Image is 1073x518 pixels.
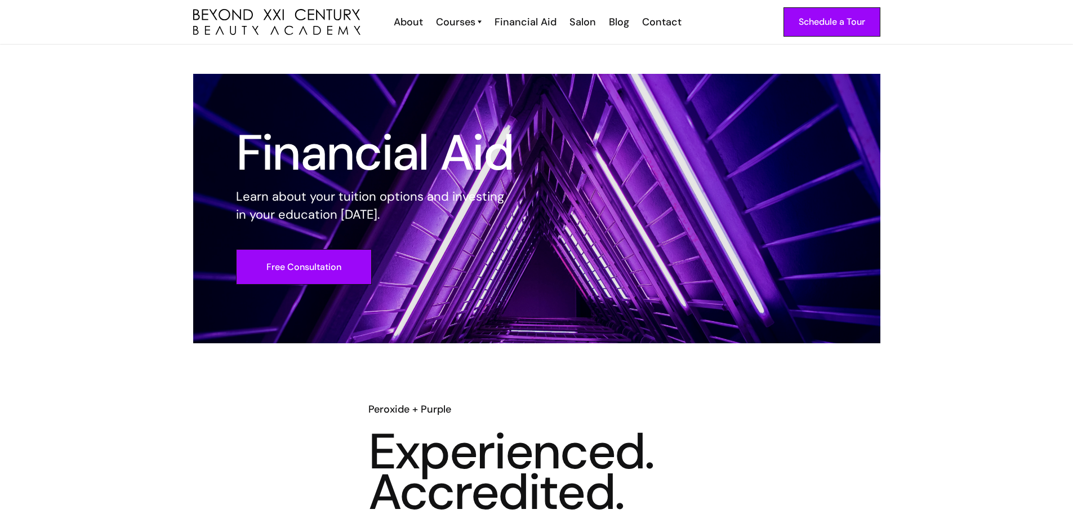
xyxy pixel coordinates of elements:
a: home [193,9,360,36]
div: Blog [609,15,629,29]
img: beyond 21st century beauty academy logo [193,9,360,36]
div: Courses [436,15,475,29]
a: Courses [436,15,482,29]
h6: Peroxide + Purple [368,402,705,417]
h3: Experienced. Accredited. [368,431,705,512]
a: Salon [562,15,602,29]
a: Contact [635,15,687,29]
div: Contact [642,15,682,29]
div: About [394,15,423,29]
a: Financial Aid [487,15,562,29]
div: Financial Aid [495,15,556,29]
a: About [386,15,429,29]
div: Schedule a Tour [799,15,865,29]
a: Free Consultation [236,249,372,285]
a: Schedule a Tour [783,7,880,37]
h1: Financial Aid [236,132,514,173]
a: Blog [602,15,635,29]
p: Learn about your tuition options and investing in your education [DATE]. [236,188,514,224]
div: Salon [569,15,596,29]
